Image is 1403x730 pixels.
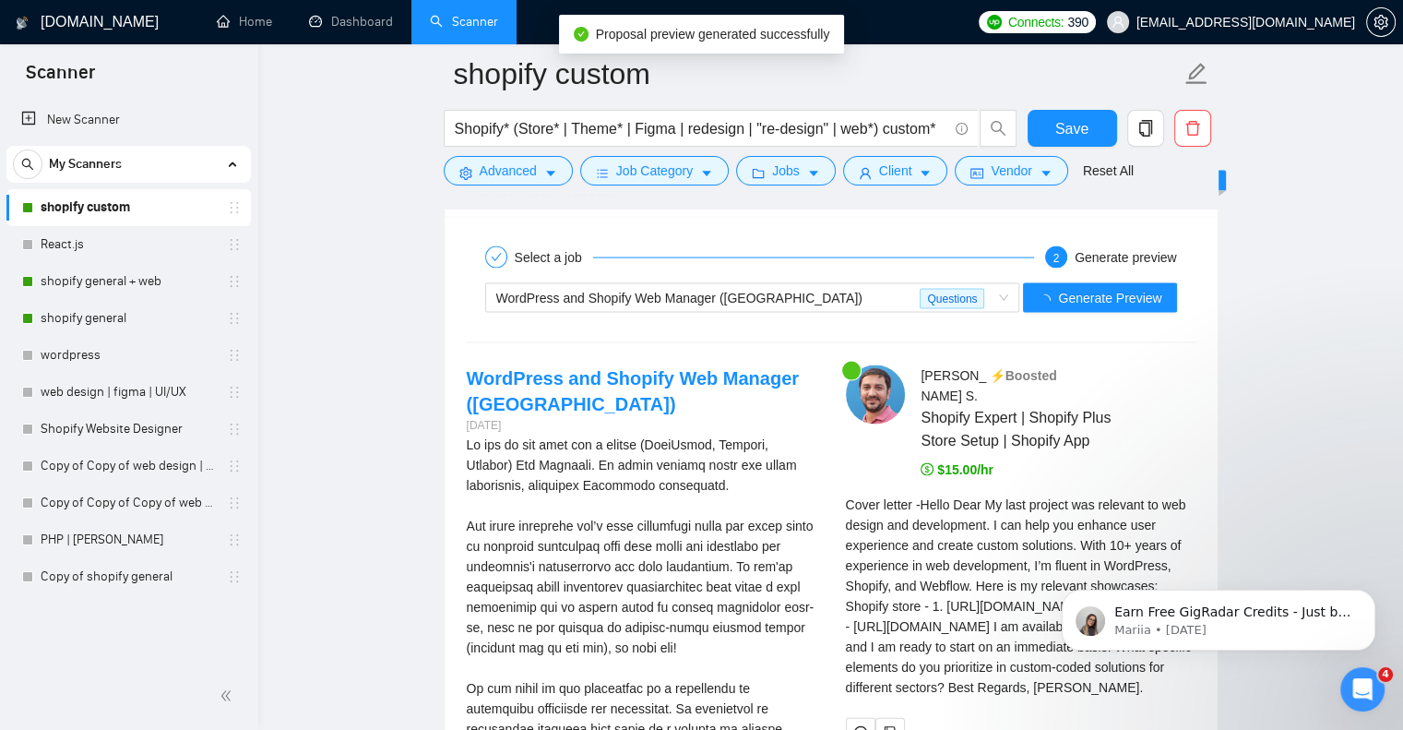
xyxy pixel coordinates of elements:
button: setting [1366,7,1396,37]
span: holder [227,348,242,363]
span: double-left [220,687,238,705]
span: holder [227,237,242,252]
a: Shopify Website Designer [41,411,216,448]
span: bars [596,166,609,180]
button: userClientcaret-down [843,156,948,185]
span: ⚡️Boosted [990,368,1057,383]
span: Jobs [772,161,800,181]
span: edit [1184,62,1208,86]
span: Save [1055,117,1088,140]
img: logo [16,8,29,38]
span: holder [227,200,242,215]
span: caret-down [544,166,557,180]
img: c1j6dRA7aYNogcOwKMXQnyXJ3YvL0qXeYu27qPaKqlpbbjQPEWKYMDABOCVF5TxsgJ [846,365,905,425]
span: [PERSON_NAME] S . [921,368,986,403]
span: caret-down [700,166,713,180]
a: searchScanner [430,14,498,30]
span: holder [227,274,242,289]
span: holder [227,569,242,584]
span: New [1192,174,1218,188]
a: Copy of Copy of web design | figma | UI/UX [41,448,216,485]
span: $15.00/hr [921,462,993,477]
span: 4 [1378,667,1393,682]
button: copy [1127,110,1164,147]
button: settingAdvancedcaret-down [444,156,573,185]
img: upwork-logo.png [987,15,1002,30]
span: Questions [920,289,984,309]
span: setting [459,166,472,180]
span: search [14,158,42,171]
button: search [980,110,1017,147]
div: Remember that the client will see only the first two lines of your cover letter. [846,495,1195,698]
span: check-circle [574,27,589,42]
a: dashboardDashboard [309,14,393,30]
a: Copy of Copy of Copy of web design | figma | UI/UX [41,485,216,521]
span: Shopify Expert | Shopify Plus Store Setup | Shopify App [921,406,1140,452]
a: New Scanner [21,102,236,138]
a: web design | figma | UI/UX [41,374,216,411]
a: React.js [41,226,216,263]
button: Save [1028,110,1117,147]
a: Reset All [1083,161,1134,181]
iframe: Intercom live chat [1340,667,1385,712]
a: Copy of shopify general [41,558,216,595]
span: Proposal preview generated successfully [596,27,830,42]
iframe: To enrich screen reader interactions, please activate Accessibility in Grammarly extension settings [1034,551,1403,680]
div: [DATE] [467,417,816,435]
span: info-circle [956,123,968,135]
li: New Scanner [6,102,251,138]
div: Select a job [515,246,593,269]
span: caret-down [919,166,932,180]
a: WordPress and Shopify Web Manager ([GEOGRAPHIC_DATA]) [467,368,799,414]
button: barsJob Categorycaret-down [580,156,729,185]
a: wordpress [41,337,216,374]
li: My Scanners [6,146,251,595]
span: My Scanners [49,146,122,183]
span: 2 [1053,252,1060,265]
span: check [491,252,502,263]
span: Client [879,161,912,181]
button: delete [1174,110,1211,147]
span: caret-down [1040,166,1052,180]
input: Search Freelance Jobs... [455,117,947,140]
span: 390 [1067,12,1088,32]
span: Job Category [616,161,693,181]
span: delete [1175,120,1210,137]
span: holder [227,422,242,437]
span: holder [227,385,242,400]
span: loading [1038,294,1058,307]
a: homeHome [217,14,272,30]
span: setting [1367,15,1395,30]
span: user [1112,16,1124,29]
button: Generate Preview [1023,283,1176,313]
span: folder [752,166,765,180]
span: holder [227,496,242,510]
span: WordPress and Shopify Web Manager ([GEOGRAPHIC_DATA]) [496,291,862,305]
span: Connects: [1008,12,1064,32]
a: shopify general + web [41,263,216,300]
span: Vendor [991,161,1031,181]
span: search [981,120,1016,137]
span: Generate Preview [1058,288,1161,308]
span: holder [227,311,242,326]
a: shopify custom [41,189,216,226]
a: PHP | [PERSON_NAME] [41,521,216,558]
span: Scanner [11,59,110,98]
span: copy [1128,120,1163,137]
span: holder [227,459,242,473]
button: folderJobscaret-down [736,156,836,185]
span: idcard [970,166,983,180]
button: search [13,150,42,179]
span: Advanced [480,161,537,181]
div: Generate preview [1075,246,1177,269]
a: shopify general [41,300,216,337]
a: setting [1366,15,1396,30]
input: Scanner name... [454,51,1181,97]
span: user [859,166,872,180]
span: holder [227,533,242,547]
span: dollar [921,463,933,476]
